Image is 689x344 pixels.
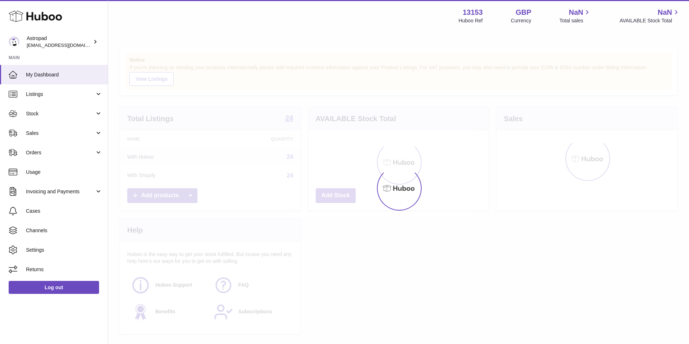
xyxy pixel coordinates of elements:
a: NaN Total sales [559,8,591,24]
a: NaN AVAILABLE Stock Total [619,8,680,24]
strong: 13153 [463,8,483,17]
span: Total sales [559,17,591,24]
span: Listings [26,91,95,98]
span: Usage [26,169,102,176]
a: Log out [9,281,99,294]
span: Sales [26,130,95,137]
span: My Dashboard [26,71,102,78]
span: Returns [26,266,102,273]
span: AVAILABLE Stock Total [619,17,680,24]
span: Cases [26,208,102,215]
img: internalAdmin-13153@internal.huboo.com [9,36,19,47]
strong: GBP [516,8,531,17]
span: Orders [26,149,95,156]
span: NaN [658,8,672,17]
span: NaN [569,8,583,17]
span: Stock [26,110,95,117]
div: Huboo Ref [459,17,483,24]
span: Invoicing and Payments [26,188,95,195]
div: Currency [511,17,532,24]
span: [EMAIL_ADDRESS][DOMAIN_NAME] [27,42,106,48]
span: Settings [26,247,102,253]
span: Channels [26,227,102,234]
div: Astropad [27,35,92,49]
